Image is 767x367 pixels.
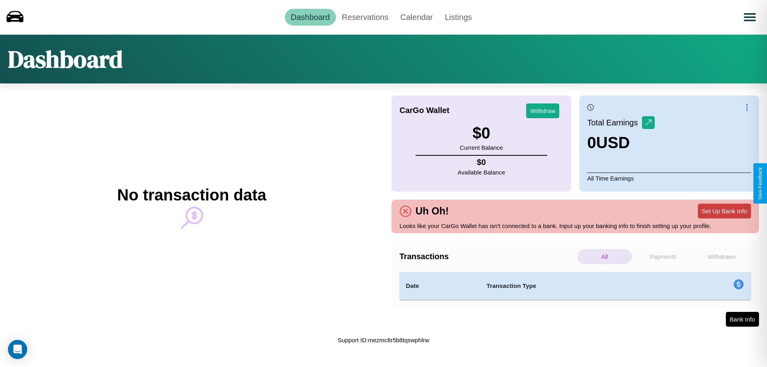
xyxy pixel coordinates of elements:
[338,335,429,345] p: Support ID: mezmc8r5b8tqswphlrw
[587,173,751,184] p: All Time Earnings
[698,204,751,218] button: Set Up Bank Info
[587,134,655,152] h3: 0 USD
[336,9,395,26] a: Reservations
[8,43,123,75] h1: Dashboard
[399,252,575,261] h4: Transactions
[577,249,632,264] p: All
[460,142,503,153] p: Current Balance
[117,186,266,204] h2: No transaction data
[739,6,761,28] button: Open menu
[399,220,751,231] p: Looks like your CarGo Wallet has isn't connected to a bank. Input up your banking info to finish ...
[487,281,668,291] h4: Transaction Type
[458,158,505,167] h4: $ 0
[285,9,336,26] a: Dashboard
[726,312,759,327] button: Bank Info
[587,115,642,130] p: Total Earnings
[399,272,751,300] table: simple table
[399,106,449,115] h4: CarGo Wallet
[694,249,749,264] p: Withdraws
[411,205,453,217] h4: Uh Oh!
[636,249,691,264] p: Payments
[460,124,503,142] h3: $ 0
[526,103,559,118] button: Withdraw
[757,167,763,200] div: Give Feedback
[8,340,27,359] div: Open Intercom Messenger
[406,281,474,291] h4: Date
[394,9,439,26] a: Calendar
[458,167,505,178] p: Available Balance
[439,9,478,26] a: Listings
